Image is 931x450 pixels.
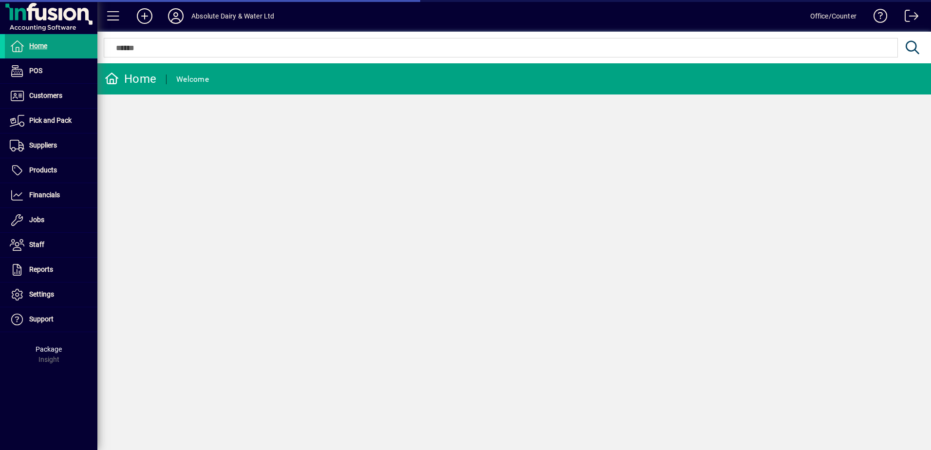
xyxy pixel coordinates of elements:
[5,307,97,332] a: Support
[29,42,47,50] span: Home
[866,2,888,34] a: Knowledge Base
[36,345,62,353] span: Package
[176,72,209,87] div: Welcome
[29,315,54,323] span: Support
[29,141,57,149] span: Suppliers
[160,7,191,25] button: Profile
[29,67,42,75] span: POS
[5,282,97,307] a: Settings
[129,7,160,25] button: Add
[29,290,54,298] span: Settings
[5,59,97,83] a: POS
[29,92,62,99] span: Customers
[29,216,44,224] span: Jobs
[897,2,919,34] a: Logout
[5,208,97,232] a: Jobs
[5,233,97,257] a: Staff
[29,265,53,273] span: Reports
[5,109,97,133] a: Pick and Pack
[29,191,60,199] span: Financials
[5,258,97,282] a: Reports
[191,8,275,24] div: Absolute Dairy & Water Ltd
[29,166,57,174] span: Products
[5,84,97,108] a: Customers
[29,241,44,248] span: Staff
[105,71,156,87] div: Home
[810,8,857,24] div: Office/Counter
[5,183,97,207] a: Financials
[29,116,72,124] span: Pick and Pack
[5,133,97,158] a: Suppliers
[5,158,97,183] a: Products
